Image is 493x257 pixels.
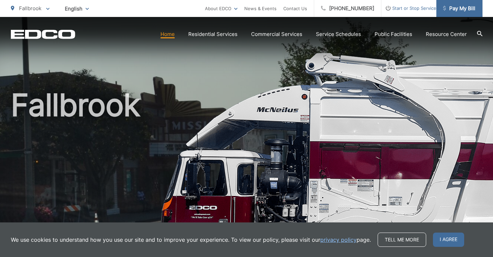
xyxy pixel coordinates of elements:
[443,4,475,13] span: Pay My Bill
[188,30,238,38] a: Residential Services
[283,4,307,13] a: Contact Us
[205,4,238,13] a: About EDCO
[11,236,371,244] p: We use cookies to understand how you use our site and to improve your experience. To view our pol...
[244,4,277,13] a: News & Events
[60,3,94,15] span: English
[316,30,361,38] a: Service Schedules
[320,236,357,244] a: privacy policy
[433,233,464,247] span: I agree
[426,30,467,38] a: Resource Center
[375,30,412,38] a: Public Facilities
[19,5,41,12] span: Fallbrook
[251,30,302,38] a: Commercial Services
[11,29,75,39] a: EDCD logo. Return to the homepage.
[160,30,175,38] a: Home
[378,233,426,247] a: Tell me more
